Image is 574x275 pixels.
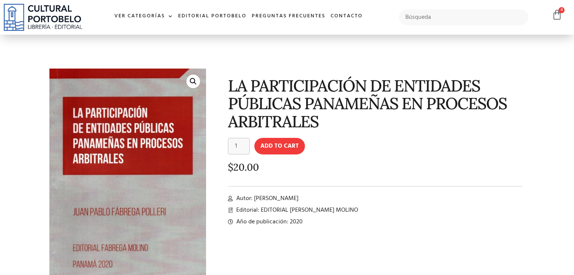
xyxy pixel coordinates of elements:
[186,75,200,88] a: 🔍
[399,9,528,25] input: Búsqueda
[559,7,565,13] span: 0
[328,8,365,24] a: Contacto
[112,8,175,24] a: Ver Categorías
[552,9,562,20] a: 0
[228,138,250,154] input: Product quantity
[175,8,249,24] a: Editorial Portobelo
[228,161,233,173] span: $
[228,77,523,130] h1: LA PARTICIPACIÓN DE ENTIDADES PÚBLICAS PANAMEÑAS EN PROCESOS ARBITRALES
[234,194,299,203] span: Autor: [PERSON_NAME]
[249,8,328,24] a: Preguntas frecuentes
[234,217,303,226] span: Año de publicación: 2020
[228,161,259,173] bdi: 20.00
[234,206,358,215] span: Editorial: EDITORIAL [PERSON_NAME] MOLINO
[254,138,305,154] button: Add to cart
